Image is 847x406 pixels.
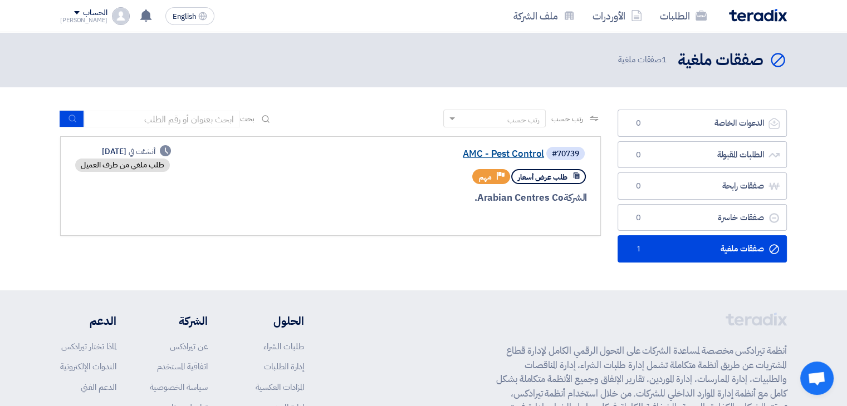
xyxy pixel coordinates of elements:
a: لماذا تختار تيرادكس [61,340,116,353]
div: [PERSON_NAME] [60,17,107,23]
a: صفقات خاسرة0 [618,204,787,231]
span: 1 [631,244,645,255]
span: 0 [631,212,645,224]
div: Arabian Centres Co. [319,191,587,205]
li: الدعم [60,313,116,329]
a: سياسة الخصوصية [150,381,208,393]
span: بحث [240,113,254,125]
a: المزادات العكسية [256,381,304,393]
a: AMC - Pest Control [321,149,544,159]
span: 1 [662,53,667,66]
span: 0 [631,118,645,129]
span: 0 [631,150,645,161]
li: الشركة [150,313,208,329]
a: Open chat [800,362,834,395]
div: طلب ملغي من طرف العميل [75,159,170,172]
a: الدعم الفني [81,381,116,393]
a: الطلبات [651,3,716,29]
div: رتب حسب [507,114,540,126]
h2: صفقات ملغية [678,49,763,71]
button: English [165,7,214,25]
img: profile_test.png [112,7,130,25]
a: صفقات ملغية1 [618,235,787,263]
div: [DATE] [102,146,171,157]
a: اتفاقية المستخدم [157,360,208,373]
a: صفقات رابحة0 [618,172,787,200]
a: الندوات الإلكترونية [60,360,116,373]
a: عن تيرادكس [170,340,208,353]
a: طلبات الشراء [263,340,304,353]
span: طلب عرض أسعار [518,172,567,182]
a: إدارة الطلبات [264,360,304,373]
div: #70739 [552,150,579,158]
span: English [173,13,196,21]
a: الدعوات الخاصة0 [618,110,787,137]
div: الحساب [83,8,107,18]
span: الشركة [564,191,587,205]
span: مهم [479,172,492,182]
a: الأوردرات [584,3,651,29]
span: أنشئت في [129,146,155,157]
span: رتب حسب [551,113,583,125]
a: الطلبات المقبولة0 [618,141,787,169]
span: صفقات ملغية [618,53,669,66]
a: ملف الشركة [505,3,584,29]
input: ابحث بعنوان أو رقم الطلب [84,111,240,127]
li: الحلول [241,313,304,329]
img: Teradix logo [729,9,787,22]
span: 0 [631,181,645,192]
